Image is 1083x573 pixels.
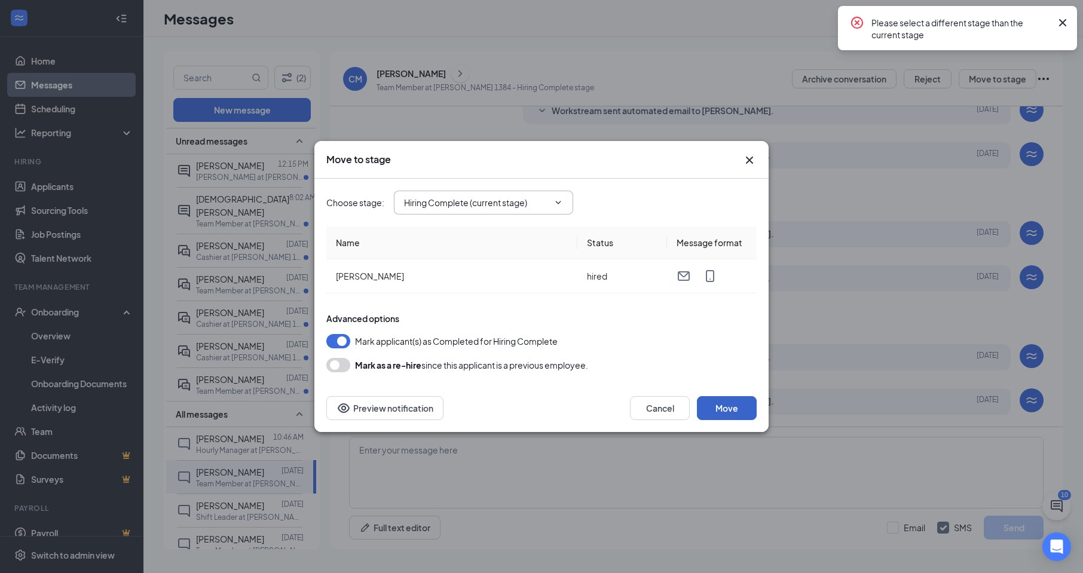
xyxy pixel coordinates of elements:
span: [PERSON_NAME] [336,271,404,281]
th: Status [577,226,667,259]
svg: CrossCircle [850,16,864,30]
div: Advanced options [326,312,757,324]
td: hired [577,259,667,293]
svg: Cross [1056,16,1070,30]
svg: Cross [742,153,757,167]
button: Preview notificationEye [326,396,443,420]
svg: ChevronDown [553,198,563,207]
button: Cancel [630,396,690,420]
svg: Email [677,269,691,283]
span: Choose stage : [326,196,384,209]
button: Move [697,396,757,420]
svg: Eye [336,401,351,415]
h3: Move to stage [326,153,391,166]
th: Message format [667,226,757,259]
span: Mark applicant(s) as Completed for Hiring Complete [355,334,558,348]
div: Please select a different stage than the current stage [871,16,1051,41]
button: Close [742,153,757,167]
svg: MobileSms [703,269,717,283]
div: Open Intercom Messenger [1042,532,1071,561]
b: Mark as a re-hire [355,360,421,370]
div: since this applicant is a previous employee. [355,358,588,372]
th: Name [326,226,577,259]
